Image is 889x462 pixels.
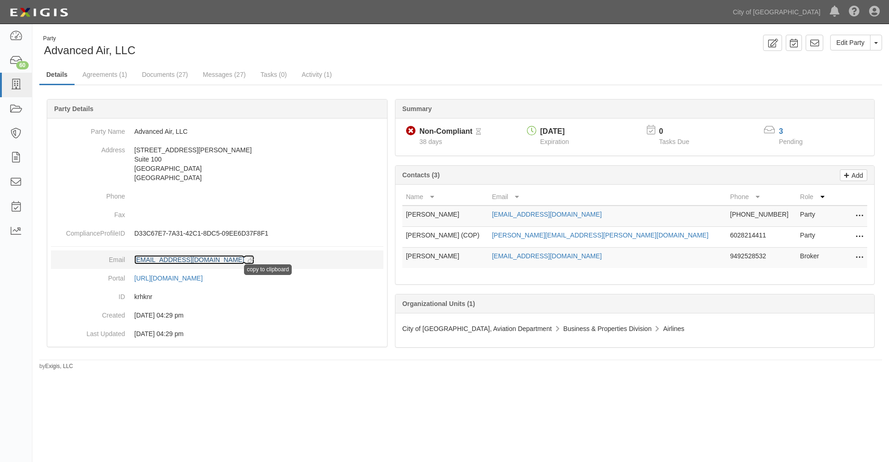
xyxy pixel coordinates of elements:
td: Broker [796,248,830,268]
b: Contacts (3) [402,171,440,179]
dt: Last Updated [51,325,125,338]
a: 3 [779,127,783,135]
span: Since 08/03/2025 [419,138,442,145]
span: Business & Properties Division [563,325,652,332]
td: 9492528532 [726,248,796,268]
dt: Portal [51,269,125,283]
td: [PERSON_NAME] [402,248,488,268]
th: Role [796,188,830,206]
a: Add [840,169,867,181]
span: Advanced Air, LLC [44,44,135,56]
a: Tasks (0) [254,65,294,84]
a: Documents (27) [135,65,195,84]
div: Party [43,35,135,43]
dt: ID [51,287,125,301]
dd: [STREET_ADDRESS][PERSON_NAME] Suite 100 [GEOGRAPHIC_DATA] [GEOGRAPHIC_DATA] [51,141,383,187]
div: Advanced Air, LLC [39,35,454,58]
dd: 06/30/2023 04:29 pm [51,325,383,343]
dt: Email [51,250,125,264]
dt: Created [51,306,125,320]
span: Tasks Due [659,138,689,145]
a: [EMAIL_ADDRESS][DOMAIN_NAME]copy to clipboard [134,256,254,263]
span: Pending [779,138,802,145]
td: Party [796,227,830,248]
td: 6028214411 [726,227,796,248]
b: Summary [402,105,432,112]
img: logo-5460c22ac91f19d4615b14bd174203de0afe785f0fc80cf4dbbc73dc1793850b.png [7,4,71,21]
a: [URL][DOMAIN_NAME] [134,275,213,282]
span: Expiration [540,138,569,145]
div: Non-Compliant [419,126,473,137]
div: 60 [16,61,29,69]
dd: krhknr [51,287,383,306]
a: Exigis, LLC [45,363,73,369]
div: copy to clipboard [244,264,292,275]
dt: Fax [51,206,125,219]
a: Messages (27) [196,65,253,84]
a: [EMAIL_ADDRESS][DOMAIN_NAME] [492,252,601,260]
span: City of [GEOGRAPHIC_DATA], Aviation Department [402,325,552,332]
i: Non-Compliant [406,126,416,136]
a: Edit Party [830,35,870,50]
dt: Party Name [51,122,125,136]
i: Pending Review [476,129,481,135]
p: D33C67E7-7A31-42C1-8DC5-09EE6D37F8F1 [134,229,383,238]
a: [PERSON_NAME][EMAIL_ADDRESS][PERSON_NAME][DOMAIN_NAME] [492,231,708,239]
dt: Address [51,141,125,155]
th: Name [402,188,488,206]
dd: 06/30/2023 04:29 pm [51,306,383,325]
div: [DATE] [540,126,569,137]
p: 0 [659,126,701,137]
a: Activity (1) [294,65,338,84]
th: Phone [726,188,796,206]
b: Party Details [54,105,94,112]
td: [PHONE_NUMBER] [726,206,796,227]
i: Help Center - Complianz [849,6,860,18]
span: Airlines [663,325,684,332]
b: Organizational Units (1) [402,300,475,307]
dt: Phone [51,187,125,201]
a: Details [39,65,75,85]
td: [PERSON_NAME] (COP) [402,227,488,248]
dd: Advanced Air, LLC [51,122,383,141]
a: [EMAIL_ADDRESS][DOMAIN_NAME] [492,211,601,218]
small: by [39,362,73,370]
div: [EMAIL_ADDRESS][DOMAIN_NAME] [134,255,244,264]
dt: ComplianceProfileID [51,224,125,238]
p: Add [849,170,863,181]
td: Party [796,206,830,227]
a: Agreements (1) [75,65,134,84]
td: [PERSON_NAME] [402,206,488,227]
th: Email [488,188,726,206]
a: City of [GEOGRAPHIC_DATA] [728,3,825,21]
